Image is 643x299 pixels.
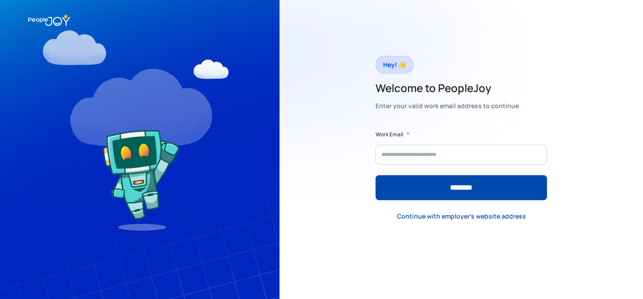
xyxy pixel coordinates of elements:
[376,100,519,112] div: Enter your valid work email address to continue
[376,130,403,139] label: Work Email
[376,81,519,95] h2: Welcome to PeopleJoy
[390,207,533,225] a: Continue with employer's website address
[397,212,526,221] div: Continue with employer's website address
[383,59,406,71] div: Hey! 👋
[376,130,547,200] form: Form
